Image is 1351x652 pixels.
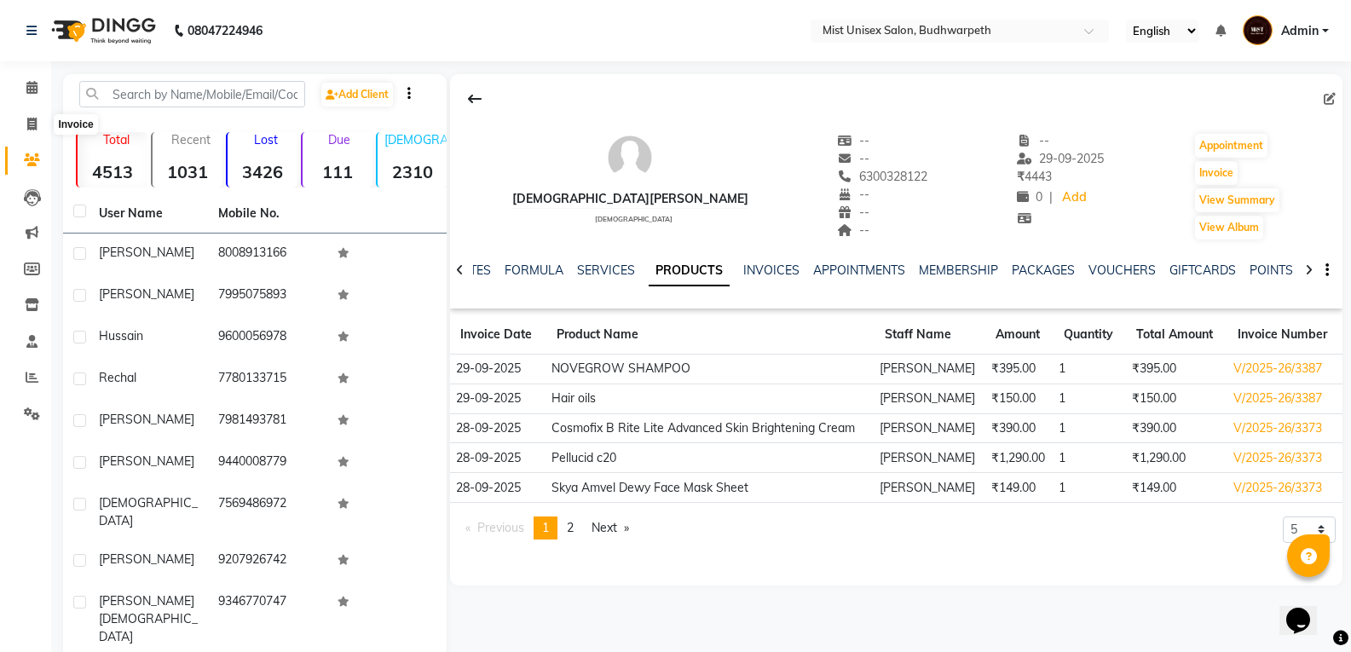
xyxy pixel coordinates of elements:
span: -- [838,222,870,238]
span: 6300328122 [838,169,928,184]
span: -- [838,151,870,166]
td: 9440008779 [208,442,327,484]
td: ₹390.00 [985,413,1053,443]
span: [DEMOGRAPHIC_DATA] [595,215,673,223]
span: Hussain [99,328,143,343]
a: Add Client [321,83,393,107]
td: V/2025-26/3373 [1227,413,1342,443]
span: -- [838,187,870,202]
span: -- [838,205,870,220]
td: 7995075893 [208,275,327,317]
span: 4443 [1017,169,1052,184]
span: [PERSON_NAME] [99,551,194,567]
td: V/2025-26/3387 [1227,384,1342,413]
span: [PERSON_NAME] [99,245,194,260]
span: [DEMOGRAPHIC_DATA] [99,495,198,528]
td: 7569486972 [208,484,327,540]
td: 7981493781 [208,401,327,442]
span: -- [1017,133,1049,148]
td: Cosmofix B Rite Lite Advanced Skin Brightening Cream [546,413,875,443]
td: Hair oils [546,384,875,413]
th: Quantity [1054,315,1127,355]
th: Amount [985,315,1053,355]
button: Invoice [1195,161,1238,185]
div: Invoice [54,114,97,135]
span: 29-09-2025 [1017,151,1104,166]
a: Next [583,516,638,539]
span: Rechal [99,370,136,385]
a: PACKAGES [1012,263,1075,278]
img: avatar [604,132,655,183]
strong: 1031 [153,161,222,182]
a: SERVICES [577,263,635,278]
button: View Album [1195,216,1263,239]
img: Admin [1243,15,1273,45]
p: Lost [234,132,297,147]
td: ₹150.00 [985,384,1053,413]
td: 9600056978 [208,317,327,359]
td: ₹1,290.00 [985,443,1053,473]
td: NOVEGROW SHAMPOO [546,355,875,384]
input: Search by Name/Mobile/Email/Code [79,81,305,107]
strong: 2310 [378,161,447,182]
td: ₹395.00 [985,355,1053,384]
td: ₹395.00 [1126,355,1227,384]
div: Back to Client [457,83,493,115]
span: [PERSON_NAME] [99,286,194,302]
p: [DEMOGRAPHIC_DATA] [384,132,447,147]
td: ₹1,290.00 [1126,443,1227,473]
span: ₹ [1017,169,1025,184]
td: 29-09-2025 [450,355,546,384]
span: 2 [567,520,574,535]
td: ₹149.00 [985,473,1053,503]
td: Skya Amvel Dewy Face Mask Sheet [546,473,875,503]
td: 1 [1054,443,1127,473]
span: 1 [542,520,549,535]
a: PRODUCTS [649,256,730,286]
span: Admin [1281,22,1319,40]
td: V/2025-26/3387 [1227,355,1342,384]
p: Due [306,132,372,147]
th: Invoice Date [450,315,546,355]
td: 29-09-2025 [450,384,546,413]
button: Appointment [1195,134,1267,158]
td: 28-09-2025 [450,473,546,503]
td: Pellucid c20 [546,443,875,473]
td: 8008913166 [208,234,327,275]
td: ₹149.00 [1126,473,1227,503]
td: 1 [1054,384,1127,413]
td: [PERSON_NAME] [875,413,985,443]
a: MEMBERSHIP [919,263,998,278]
span: 0 [1017,189,1042,205]
td: ₹150.00 [1126,384,1227,413]
strong: 111 [303,161,372,182]
th: Mobile No. [208,194,327,234]
a: VOUCHERS [1088,263,1156,278]
th: Staff Name [875,315,985,355]
td: [PERSON_NAME] [875,355,985,384]
td: [PERSON_NAME] [875,384,985,413]
a: APPOINTMENTS [813,263,905,278]
span: [PERSON_NAME] [99,453,194,469]
strong: 3426 [228,161,297,182]
td: V/2025-26/3373 [1227,473,1342,503]
span: -- [838,133,870,148]
p: Total [84,132,147,147]
td: 1 [1054,355,1127,384]
a: POINTS [1250,263,1293,278]
button: View Summary [1195,188,1279,212]
a: GIFTCARDS [1169,263,1236,278]
span: | [1049,188,1053,206]
nav: Pagination [457,516,638,539]
td: ₹390.00 [1126,413,1227,443]
td: V/2025-26/3373 [1227,443,1342,473]
td: 28-09-2025 [450,413,546,443]
td: 9207926742 [208,540,327,582]
img: logo [43,7,160,55]
th: Invoice Number [1227,315,1342,355]
th: User Name [89,194,208,234]
a: FORMULA [505,263,563,278]
td: 28-09-2025 [450,443,546,473]
td: 7780133715 [208,359,327,401]
td: [PERSON_NAME] [875,473,985,503]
